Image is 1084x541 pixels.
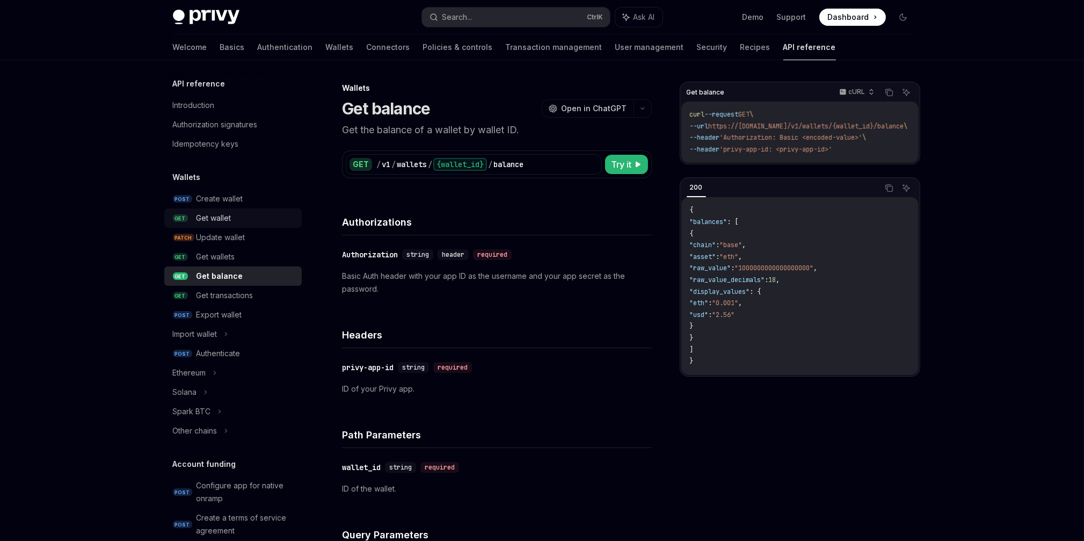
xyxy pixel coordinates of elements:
[164,247,302,266] a: GETGet wallets
[367,34,410,60] a: Connectors
[433,362,472,373] div: required
[197,250,235,263] div: Get wallets
[173,328,217,341] div: Import wallet
[899,85,913,99] button: Ask AI
[690,264,731,272] span: "raw_value"
[376,159,381,170] div: /
[406,250,429,259] span: string
[849,88,865,96] p: cURL
[712,299,739,307] span: "0.001"
[735,264,814,272] span: "1000000000000000000"
[720,241,743,249] span: "base"
[402,363,425,372] span: string
[720,253,739,261] span: "eth"
[743,12,764,23] a: Demo
[164,208,302,228] a: GETGet wallet
[173,234,194,242] span: PATCH
[690,229,694,238] span: {
[777,12,806,23] a: Support
[690,334,694,342] span: }
[420,462,459,473] div: required
[690,276,765,284] span: "raw_value_decimals"
[740,34,770,60] a: Recipes
[690,206,694,214] span: {
[342,428,652,442] h4: Path Parameters
[164,228,302,247] a: PATCHUpdate wallet
[442,250,464,259] span: header
[164,344,302,363] a: POSTAuthenticate
[605,155,648,174] button: Try it
[882,85,896,99] button: Copy the contents from the code block
[382,159,390,170] div: v1
[326,34,354,60] a: Wallets
[687,88,725,97] span: Get balance
[690,357,694,365] span: }
[391,159,396,170] div: /
[342,99,431,118] h1: Get balance
[833,83,879,102] button: cURL
[769,276,776,284] span: 18
[690,345,694,354] span: ]
[164,266,302,286] a: GETGet balance
[783,34,836,60] a: API reference
[442,11,472,24] div: Search...
[739,110,750,119] span: GET
[690,253,716,261] span: "asset"
[197,511,295,537] div: Create a terms of service agreement
[904,122,908,131] span: \
[173,521,192,529] span: POST
[894,9,912,26] button: Toggle dark mode
[690,241,716,249] span: "chain"
[342,383,652,395] p: ID of your Privy app.
[615,34,684,60] a: User management
[173,253,188,261] span: GET
[397,159,427,170] div: wallets
[173,458,236,471] h5: Account funding
[350,158,372,171] div: GET
[164,96,302,115] a: Introduction
[615,8,663,27] button: Ask AI
[173,118,258,131] div: Authorization signatures
[690,311,709,319] span: "usd"
[173,214,188,222] span: GET
[173,77,225,90] h5: API reference
[690,218,727,226] span: "balances"
[819,9,886,26] a: Dashboard
[587,13,603,21] span: Ctrl K
[423,34,493,60] a: Policies & controls
[828,12,869,23] span: Dashboard
[727,218,739,226] span: : [
[739,253,743,261] span: ,
[709,122,904,131] span: https://[DOMAIN_NAME]/v1/wallets/{wallet_id}/balance
[173,386,197,399] div: Solana
[716,241,720,249] span: :
[173,292,188,300] span: GET
[739,299,743,307] span: ,
[690,322,694,330] span: }
[690,122,709,131] span: --url
[731,264,735,272] span: :
[173,488,192,496] span: POST
[173,350,192,358] span: POST
[173,10,239,25] img: dark logo
[164,134,302,154] a: Idempotency keys
[716,253,720,261] span: :
[197,289,253,302] div: Get transactions
[506,34,602,60] a: Transaction management
[765,276,769,284] span: :
[220,34,245,60] a: Basics
[750,287,761,296] span: : {
[863,133,867,142] span: \
[173,195,192,203] span: POST
[488,159,492,170] div: /
[342,122,652,138] p: Get the balance of a wallet by wallet ID.
[342,270,652,295] p: Basic Auth header with your app ID as the username and your app secret as the password.
[709,311,712,319] span: :
[197,231,245,244] div: Update wallet
[422,8,610,27] button: Search...CtrlK
[342,362,394,373] div: privy-app-id
[173,171,201,184] h5: Wallets
[720,145,833,154] span: 'privy-app-id: <privy-app-id>'
[814,264,818,272] span: ,
[712,311,735,319] span: "2.56"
